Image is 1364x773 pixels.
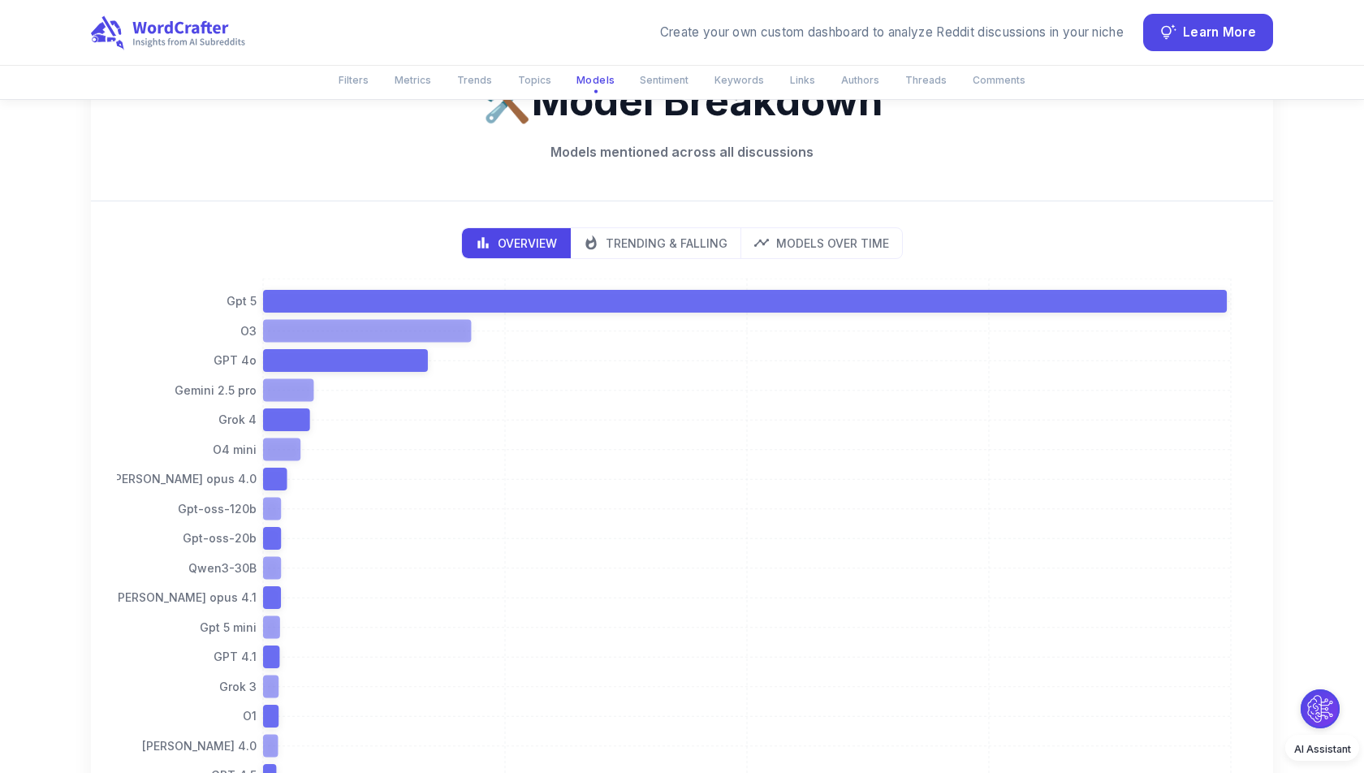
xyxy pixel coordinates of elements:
tspan: [PERSON_NAME] opus 4.1 [114,590,257,604]
tspan: Grok 4 [218,412,257,426]
tspan: [PERSON_NAME] opus 4.0 [110,472,257,486]
p: Models Over Time [776,235,889,252]
div: display mode [461,227,903,259]
button: Comments [963,67,1035,93]
tspan: GPT 4.1 [214,650,257,663]
span: AI Assistant [1294,743,1351,755]
button: Authors [831,67,889,93]
button: Links [780,67,825,93]
button: Threads [896,67,956,93]
p: Overview [498,235,557,252]
p: Models mentioned across all discussions [117,142,1247,162]
button: Filters [329,67,378,93]
button: Sentiment [630,67,698,93]
p: Trending & Falling [606,235,727,252]
div: Create your own custom dashboard to analyze Reddit discussions in your niche [660,24,1124,42]
button: Learn More [1143,14,1273,51]
tspan: Gpt-oss-20b [183,531,257,545]
tspan: Qwen3-30B [188,561,257,575]
tspan: O3 [240,324,257,338]
button: Models [566,66,624,94]
button: time series [740,228,902,258]
tspan: Gpt 5 [227,294,257,308]
tspan: O4 mini [213,443,257,456]
button: Topics [508,67,561,93]
button: Trends [447,67,502,93]
tspan: Gpt 5 mini [200,620,257,634]
button: trends view [570,228,741,258]
tspan: Grok 3 [219,680,257,693]
tspan: Gpt-oss-120b [178,502,257,516]
tspan: GPT 4o [214,353,257,367]
button: Metrics [385,67,441,93]
tspan: [PERSON_NAME] 4.0 [142,739,257,753]
tspan: Gemini 2.5 pro [175,383,257,397]
span: Learn More [1183,22,1256,44]
tspan: O1 [243,709,257,723]
button: bar chart [462,228,571,258]
button: Keywords [705,67,774,93]
h2: 🛠️ Model Breakdown [117,74,1247,129]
